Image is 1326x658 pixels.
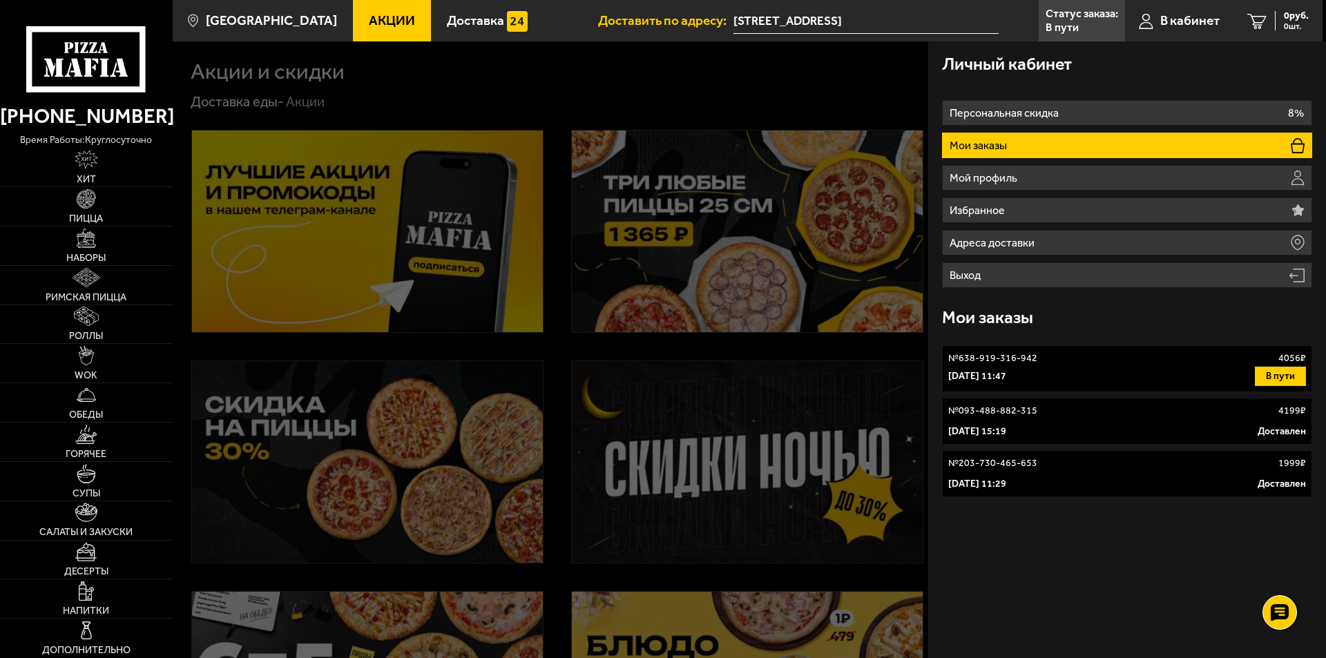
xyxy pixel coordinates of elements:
span: Доставить по адресу: [598,14,733,27]
span: Напитки [63,606,109,616]
button: В пути [1255,367,1306,386]
span: Акции [369,14,415,27]
input: Ваш адрес доставки [733,8,999,34]
p: 4199 ₽ [1278,404,1306,418]
span: Обеды [69,410,103,420]
span: WOK [75,371,97,380]
a: №638-919-316-9424056₽[DATE] 11:47В пути [942,345,1312,392]
p: Мой профиль [950,173,1021,184]
p: 4056 ₽ [1278,351,1306,365]
a: №093-488-882-3154199₽[DATE] 15:19Доставлен [942,398,1312,445]
span: Горячее [66,449,106,459]
a: №203-730-465-6531999₽[DATE] 11:29Доставлен [942,450,1312,497]
p: 1999 ₽ [1278,456,1306,470]
span: Наборы [66,253,106,263]
p: [DATE] 11:47 [948,369,1006,383]
p: Избранное [950,205,1008,216]
p: Доставлен [1258,477,1306,491]
span: 0 руб. [1284,11,1309,21]
p: № 638-919-316-942 [948,351,1037,365]
span: Супы [73,489,100,499]
span: Пицца [69,214,103,224]
h3: Личный кабинет [942,55,1072,72]
p: № 093-488-882-315 [948,404,1037,418]
img: 15daf4d41897b9f0e9f617042186c801.svg [507,11,528,32]
p: [DATE] 11:29 [948,477,1006,491]
p: Мои заказы [950,140,1010,151]
span: Россия, Санкт-Петербург, набережная Обводного канала, 24Д [733,8,999,34]
span: Салаты и закуски [39,528,133,537]
h3: Мои заказы [942,309,1033,326]
span: 0 шт. [1284,22,1309,30]
span: Десерты [64,567,108,577]
p: Статус заказа: [1046,8,1118,19]
p: 8% [1288,108,1304,119]
p: [DATE] 15:19 [948,425,1006,438]
span: В кабинет [1160,14,1220,27]
p: В пути [1046,22,1079,33]
span: Римская пицца [46,293,126,302]
p: Доставлен [1258,425,1306,438]
p: Персональная скидка [950,108,1062,119]
span: Хит [77,175,96,184]
span: Доставка [447,14,504,27]
p: Выход [950,270,984,281]
span: Роллы [69,331,103,341]
span: [GEOGRAPHIC_DATA] [206,14,337,27]
p: № 203-730-465-653 [948,456,1037,470]
p: Адреса доставки [950,238,1038,249]
span: Дополнительно [42,646,131,655]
